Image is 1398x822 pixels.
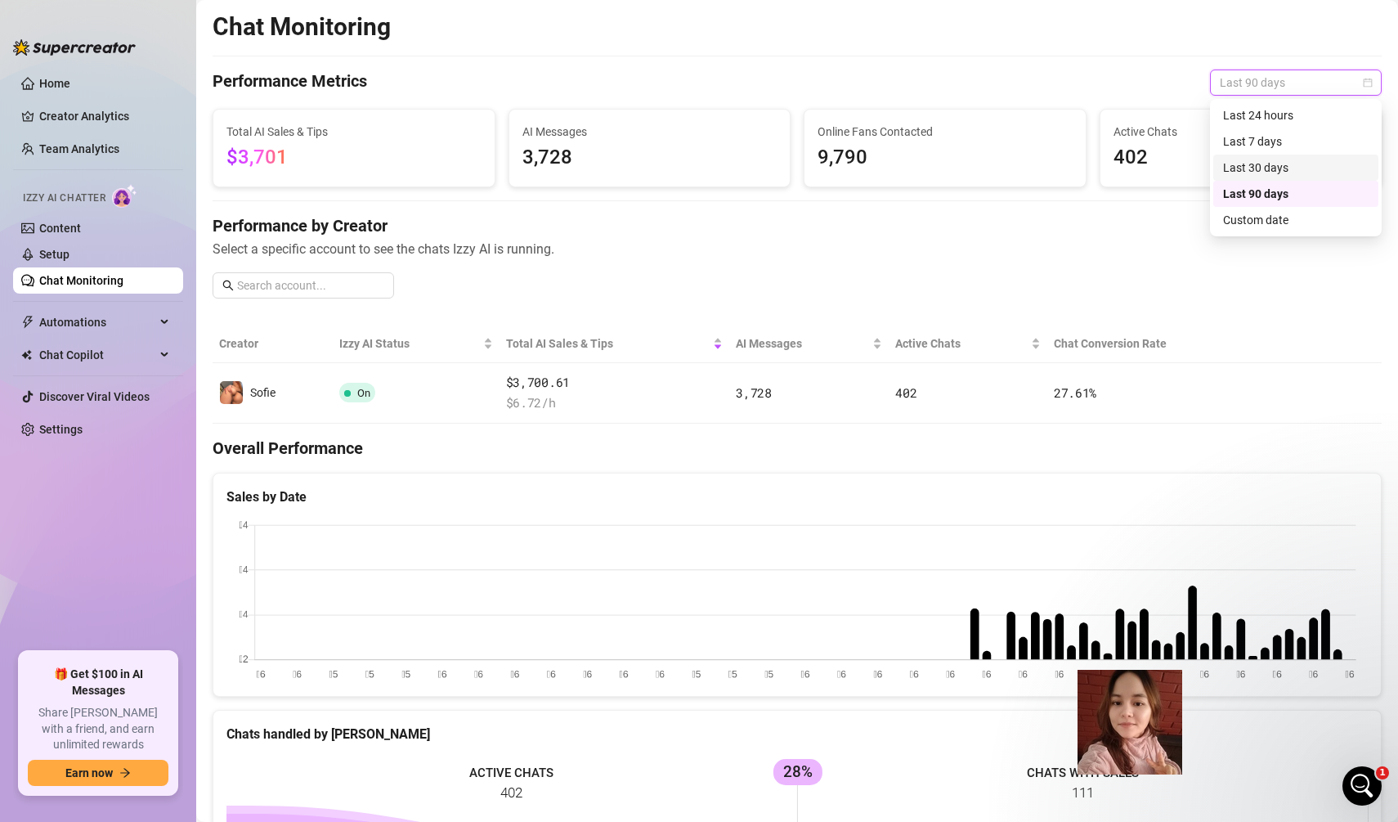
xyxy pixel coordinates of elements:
[506,393,724,413] span: $ 6.72 /h
[1213,207,1378,233] div: Custom date
[34,231,66,263] img: Profile image for Giselle
[1223,185,1369,203] div: Last 90 days
[1220,70,1372,95] span: Last 90 days
[1047,325,1265,363] th: Chat Conversion Rate
[39,390,150,403] a: Discover Viral Videos
[1213,155,1378,181] div: Last 30 days
[1223,106,1369,124] div: Last 24 hours
[250,386,276,399] span: Sofie
[39,309,155,335] span: Automations
[281,26,311,56] div: Close
[92,505,178,523] div: Improvement
[39,274,123,287] a: Chat Monitoring
[237,26,270,59] img: Profile image for Giselle
[33,33,142,55] img: logo
[226,123,482,141] span: Total AI Sales & Tips
[226,487,1368,507] div: Sales by Date
[175,26,208,59] img: Profile image for Yoni
[39,342,155,368] span: Chat Copilot
[736,384,772,401] span: 3,728
[82,510,164,576] button: Messages
[21,316,34,329] span: thunderbolt
[164,510,245,576] button: Help
[222,280,234,291] span: search
[889,325,1046,363] th: Active Chats
[818,123,1073,141] span: Online Fans Contacted
[213,214,1382,237] h4: Performance by Creator
[34,505,85,523] div: Update
[226,724,1368,744] div: Chats handled by [PERSON_NAME]
[22,551,59,563] span: Home
[28,667,168,698] span: 🎁 Get $100 in AI Messages
[818,142,1073,173] span: 9,790
[1213,128,1378,155] div: Last 7 days
[7,7,111,111] img: Profile image for Giselle
[1342,766,1382,806] iframe: Intercom live chat
[333,325,500,363] th: Izzy AI Status
[206,26,239,59] img: Profile image for Ella
[39,142,119,155] a: Team Analytics
[39,103,170,129] a: Creator Analytics
[21,349,32,361] img: Chat Copilot
[28,760,168,786] button: Earn nowarrow-right
[245,510,327,576] button: News
[28,705,168,753] span: Share [PERSON_NAME] with a friend, and earn unlimited rewards
[226,146,288,168] span: $3,701
[7,7,320,272] div: 1 notification
[23,191,105,206] span: Izzy AI Chatter
[13,39,136,56] img: logo-BBDzfeDw.svg
[7,7,320,272] div: Intercom messenger
[1223,159,1369,177] div: Last 30 days
[119,767,131,779] span: arrow-right
[191,551,217,563] span: Help
[34,324,293,357] button: Find a time
[1223,211,1369,229] div: Custom date
[112,184,137,208] img: AI Chatter
[1223,133,1369,150] div: Last 7 days
[33,144,294,172] p: How can we help?
[339,335,480,353] span: Izzy AI Status
[895,335,1027,353] span: Active Chats
[213,11,391,43] h2: Chat Monitoring
[220,381,243,404] img: Sofie
[213,325,333,363] th: Creator
[17,217,310,277] div: Profile image for GiselleTotally agree with you. Our mobile app is still relatively new, but we h...
[1054,384,1096,401] span: 27.61 %
[73,247,111,264] div: Giselle
[506,373,724,393] span: $3,700.61
[16,377,311,585] div: Izzy just got smarter and safer ✨UpdateImprovement
[34,300,293,317] div: Schedule a FREE consulting call:
[95,551,151,563] span: Messages
[736,335,869,353] span: AI Messages
[729,325,889,363] th: AI Messages
[39,248,69,261] a: Setup
[895,384,916,401] span: 402
[16,192,311,278] div: Recent messageProfile image for GiselleTotally agree with you. Our mobile app is still relatively...
[7,7,320,272] div: Notification stack
[7,7,320,272] div: message notification from Giselle, 17h ago. Totally agree with you. Our mobile app is still relat...
[1071,663,1398,778] iframe: Intercom notifications message
[213,239,1382,259] span: Select a specific account to see the chats Izzy AI is running.
[1113,142,1369,173] span: 402
[39,423,83,436] a: Settings
[1376,766,1389,779] span: 1
[271,551,302,563] span: News
[39,77,70,90] a: Home
[1213,102,1378,128] div: Last 24 hours
[237,276,384,294] input: Search account...
[34,206,293,223] div: Recent message
[1213,181,1378,207] div: Last 90 days
[213,437,1382,460] h4: Overall Performance
[33,116,294,144] p: Hi Sofie 👋
[7,7,320,272] div: Intercom
[1363,78,1373,88] span: calendar
[522,123,777,141] span: AI Messages
[17,378,310,492] img: Izzy just got smarter and safer ✨
[65,766,113,779] span: Earn now
[213,70,367,96] h4: Performance Metrics
[500,325,730,363] th: Total AI Sales & Tips
[357,387,370,399] span: On
[1113,123,1369,141] span: Active Chats
[114,247,168,264] div: • 17h ago
[522,142,777,173] span: 3,728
